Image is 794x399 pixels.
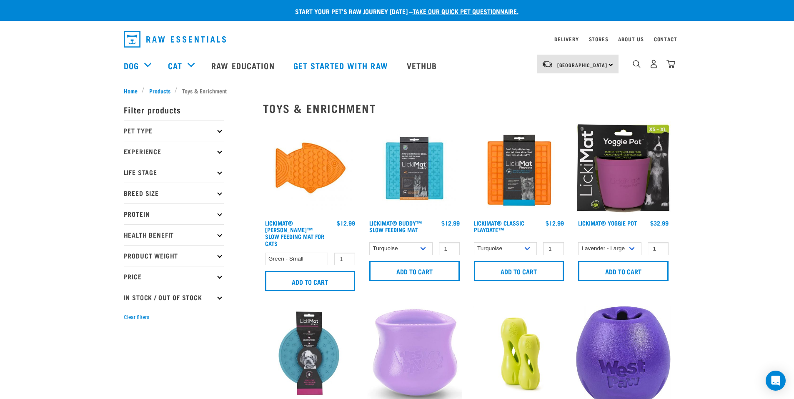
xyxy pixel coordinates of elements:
nav: dropdown navigation [117,28,677,51]
span: [GEOGRAPHIC_DATA] [557,63,608,66]
p: Price [124,266,224,287]
input: 1 [648,242,669,255]
img: LM Felix Orange 2 570x570 crop top [263,121,358,216]
a: Raw Education [203,49,285,82]
input: 1 [543,242,564,255]
a: LickiMat® Buddy™ Slow Feeding Mat [369,221,422,231]
span: Products [149,86,170,95]
img: home-icon-1@2x.png [633,60,641,68]
input: 1 [439,242,460,255]
input: 1 [334,253,355,266]
img: Raw Essentials Logo [124,31,226,48]
img: LM Playdate Orange 570x570 crop top [472,121,566,216]
a: Vethub [398,49,448,82]
button: Clear filters [124,314,149,321]
p: In Stock / Out Of Stock [124,287,224,308]
a: take our quick pet questionnaire. [413,9,518,13]
a: LickiMat® [PERSON_NAME]™ Slow Feeding Mat For Cats [265,221,324,245]
img: Lavender Toppl [367,306,462,399]
div: Open Intercom Messenger [766,371,786,391]
a: About Us [618,38,644,40]
div: $12.99 [337,220,355,226]
a: Dog [124,59,139,72]
a: Contact [654,38,677,40]
a: LickiMat® Yoggie Pot [578,221,637,224]
p: Experience [124,141,224,162]
a: Get started with Raw [285,49,398,82]
p: Pet Type [124,120,224,141]
img: van-moving.png [542,60,553,68]
nav: breadcrumbs [124,86,671,95]
a: LickiMat® Classic Playdate™ [474,221,524,231]
img: Yoggie pot packaging purple 2 [576,121,671,216]
p: Protein [124,203,224,224]
input: Add to cart [474,261,564,281]
p: Breed Size [124,183,224,203]
img: user.png [649,60,658,68]
h2: Toys & Enrichment [263,102,671,115]
a: Cat [168,59,182,72]
input: Add to cart [265,271,356,291]
p: Product Weight [124,245,224,266]
div: $12.99 [546,220,564,226]
p: Life Stage [124,162,224,183]
img: home-icon@2x.png [666,60,675,68]
a: Products [145,86,175,95]
img: Buddy Turquoise [367,121,462,216]
span: Home [124,86,138,95]
a: Delivery [554,38,579,40]
div: $12.99 [441,220,460,226]
p: Filter products [124,99,224,120]
a: Home [124,86,142,95]
div: $32.99 [650,220,669,226]
input: Add to cart [578,261,669,281]
p: Health Benefit [124,224,224,245]
input: Add to cart [369,261,460,281]
a: Stores [589,38,609,40]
